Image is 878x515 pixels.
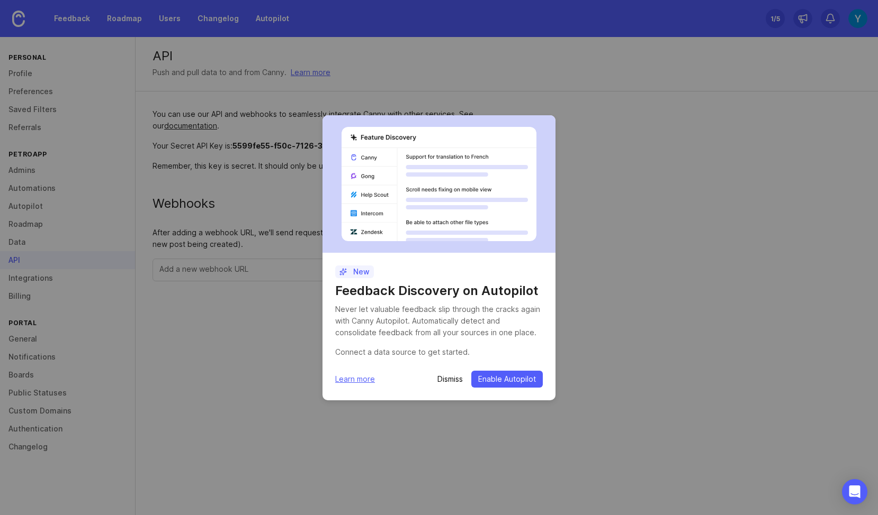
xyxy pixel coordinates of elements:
p: New [339,266,370,277]
button: Dismiss [437,374,463,384]
h1: Feedback Discovery on Autopilot [335,282,543,299]
button: Enable Autopilot [471,371,543,388]
div: Open Intercom Messenger [842,479,867,504]
img: autopilot-456452bdd303029aca878276f8eef889.svg [342,127,536,241]
a: Learn more [335,373,375,385]
span: Enable Autopilot [478,374,536,384]
div: Never let valuable feedback slip through the cracks again with Canny Autopilot. Automatically det... [335,304,543,338]
div: Connect a data source to get started. [335,346,543,358]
